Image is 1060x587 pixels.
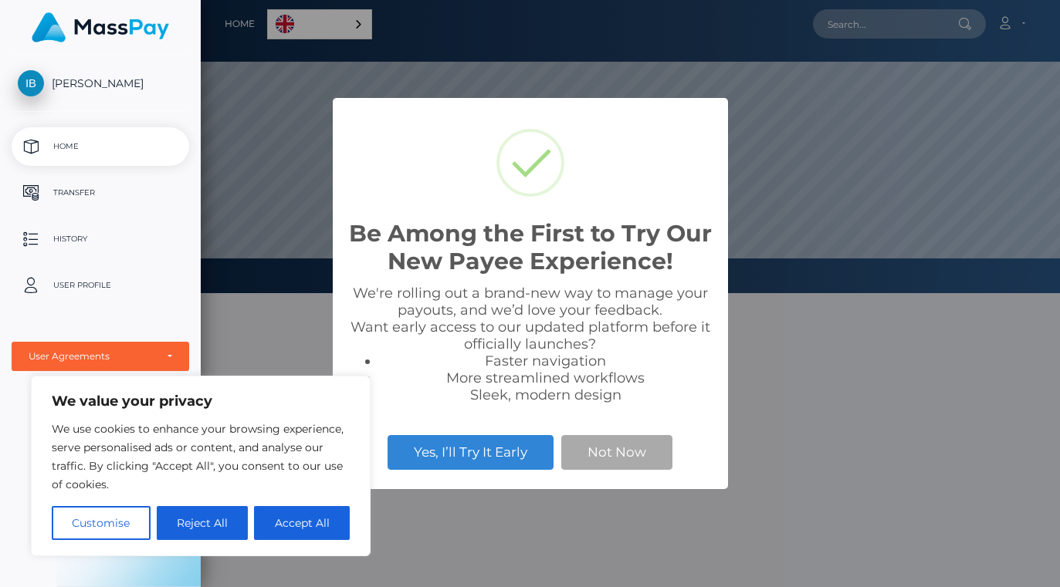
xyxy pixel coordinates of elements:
div: We value your privacy [31,376,371,556]
p: History [18,228,183,251]
button: Yes, I’ll Try It Early [388,435,554,469]
li: More streamlined workflows [379,369,713,386]
p: Transfer [18,181,183,204]
div: We're rolling out a brand-new way to manage your payouts, and we’d love your feedback. Want early... [348,285,713,403]
p: User Profile [18,274,183,297]
div: User Agreements [29,350,155,363]
p: We value your privacy [52,392,350,410]
li: Sleek, modern design [379,386,713,403]
button: Reject All [157,506,249,540]
h2: Be Among the First to Try Our New Payee Experience! [348,220,713,275]
button: Accept All [254,506,350,540]
button: Customise [52,506,151,540]
button: User Agreements [12,342,189,371]
img: MassPay [32,12,169,42]
p: Home [18,135,183,158]
li: Faster navigation [379,353,713,369]
span: [PERSON_NAME] [12,76,189,90]
p: We use cookies to enhance your browsing experience, serve personalised ads or content, and analys... [52,420,350,494]
button: Not Now [561,435,672,469]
